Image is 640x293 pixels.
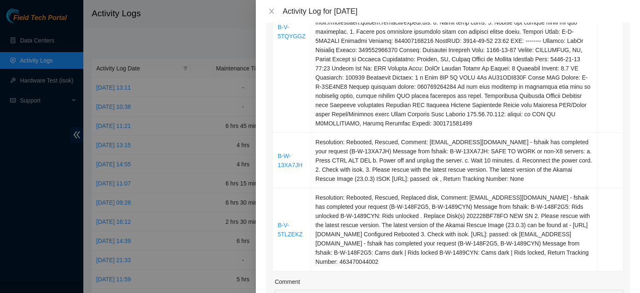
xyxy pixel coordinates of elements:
[277,153,302,168] a: B-W-13XA7JH
[277,24,305,40] a: B-V-5TQYGGZ
[311,188,597,271] td: Resolution: Rebooted, Rescued, Replaced disk, Comment: [EMAIL_ADDRESS][DOMAIN_NAME] - fshaik has ...
[275,277,300,286] label: Comment
[311,133,597,188] td: Resolution: Rebooted, Rescued, Comment: [EMAIL_ADDRESS][DOMAIN_NAME] - fshaik has completed your ...
[277,222,302,238] a: B-V-5TLZEKZ
[268,8,275,15] span: close
[266,8,277,15] button: Close
[282,7,630,16] div: Activity Log for [DATE]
